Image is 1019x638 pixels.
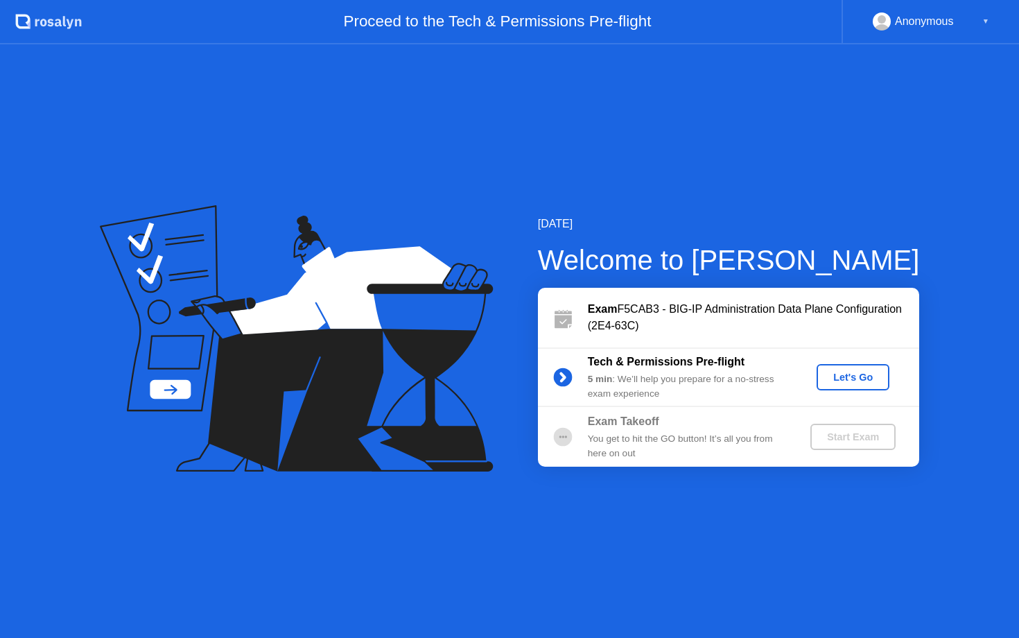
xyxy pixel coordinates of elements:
[895,12,954,31] div: Anonymous
[588,432,787,460] div: You get to hit the GO button! It’s all you from here on out
[588,301,919,334] div: F5CAB3 - BIG-IP Administration Data Plane Configuration (2E4-63C)
[816,431,890,442] div: Start Exam
[817,364,889,390] button: Let's Go
[538,216,920,232] div: [DATE]
[538,239,920,281] div: Welcome to [PERSON_NAME]
[588,374,613,384] b: 5 min
[588,356,744,368] b: Tech & Permissions Pre-flight
[588,415,659,427] b: Exam Takeoff
[822,372,884,383] div: Let's Go
[588,303,618,315] b: Exam
[810,424,896,450] button: Start Exam
[982,12,989,31] div: ▼
[588,372,787,401] div: : We’ll help you prepare for a no-stress exam experience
